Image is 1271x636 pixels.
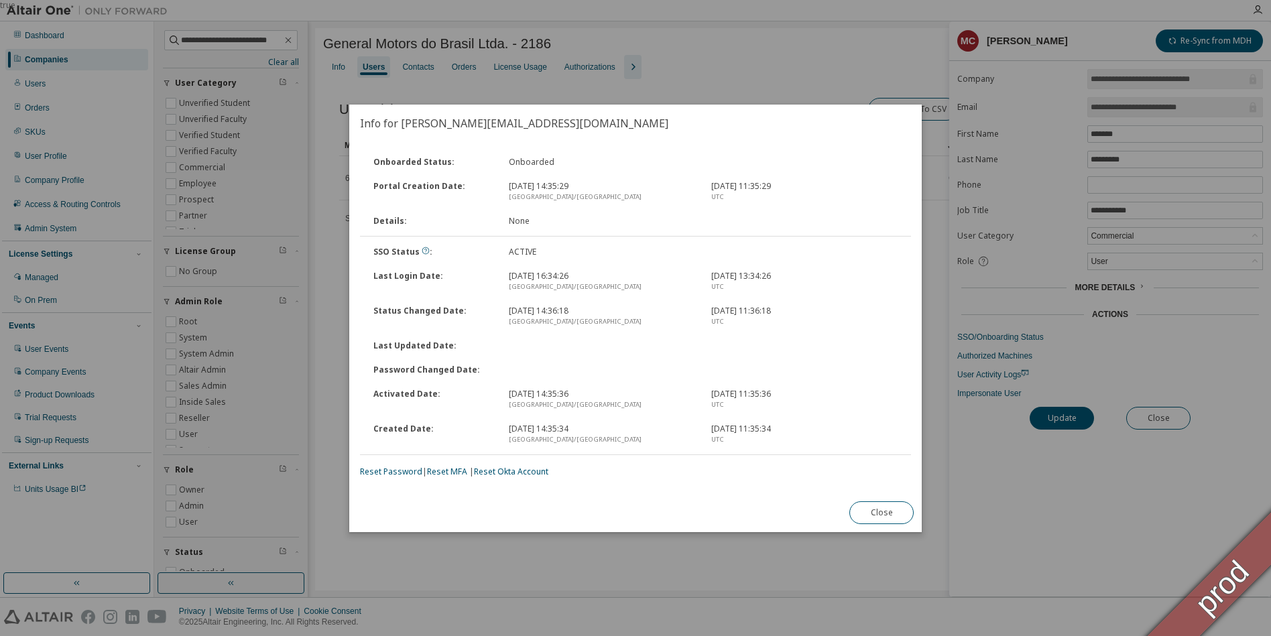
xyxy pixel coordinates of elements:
div: Last Login Date : [365,271,501,292]
div: [DATE] 14:35:34 [500,424,703,445]
button: Close [849,501,914,524]
div: Details : [365,216,501,227]
div: [GEOGRAPHIC_DATA]/[GEOGRAPHIC_DATA] [508,281,694,292]
div: Created Date : [365,424,501,445]
div: Last Updated Date : [365,340,501,351]
div: Portal Creation Date : [365,181,501,202]
a: Reset MFA [427,466,467,477]
div: [GEOGRAPHIC_DATA]/[GEOGRAPHIC_DATA] [508,316,694,327]
div: UTC [711,399,898,410]
div: UTC [711,192,898,202]
div: Password Changed Date : [365,365,501,375]
div: [DATE] 16:34:26 [500,271,703,292]
div: UTC [711,434,898,445]
div: | | [360,466,911,477]
div: [DATE] 11:35:29 [703,181,906,202]
a: Reset Okta Account [474,466,548,477]
div: Status Changed Date : [365,306,501,327]
div: [DATE] 11:35:36 [703,389,906,410]
div: ACTIVE [500,247,703,257]
div: None [500,216,703,227]
div: [DATE] 14:36:18 [500,306,703,327]
div: [GEOGRAPHIC_DATA]/[GEOGRAPHIC_DATA] [508,192,694,202]
div: UTC [711,316,898,327]
div: [DATE] 11:36:18 [703,306,906,327]
div: [GEOGRAPHIC_DATA]/[GEOGRAPHIC_DATA] [508,399,694,410]
h2: Info for [PERSON_NAME][EMAIL_ADDRESS][DOMAIN_NAME] [349,105,922,142]
div: UTC [711,281,898,292]
div: [DATE] 11:35:34 [703,424,906,445]
div: [DATE] 14:35:36 [500,389,703,410]
div: SSO Status : [365,247,501,257]
div: Onboarded [500,157,703,168]
a: Reset Password [360,466,422,477]
div: Onboarded Status : [365,157,501,168]
div: [DATE] 13:34:26 [703,271,906,292]
div: Activated Date : [365,389,501,410]
div: [DATE] 14:35:29 [500,181,703,202]
div: [GEOGRAPHIC_DATA]/[GEOGRAPHIC_DATA] [508,434,694,445]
